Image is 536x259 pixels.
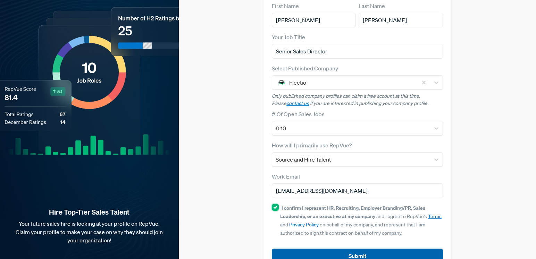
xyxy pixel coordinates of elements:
label: First Name [272,2,299,10]
p: Only published company profiles can claim a free account at this time. Please if you are interest... [272,93,443,107]
input: First Name [272,13,356,27]
a: Privacy Policy [289,222,319,228]
input: Email [272,183,443,198]
input: Last Name [359,13,443,27]
label: How will I primarily use RepVue? [272,141,352,149]
span: and I agree to RepVue’s and on behalf of my company, and represent that I am authorized to sign t... [280,205,442,236]
a: Terms [428,213,442,219]
label: Last Name [359,2,385,10]
strong: Hire Top-Tier Sales Talent [11,208,168,217]
label: Select Published Company [272,64,338,72]
img: Fleetio [277,78,286,87]
a: contact us [286,100,309,106]
label: # Of Open Sales Jobs [272,110,325,118]
label: Your Job Title [272,33,305,41]
strong: I confirm I represent HR, Recruiting, Employer Branding/PR, Sales Leadership, or an executive at ... [280,205,425,219]
p: Your future sales hire is looking at your profile on RepVue. Claim your profile to make your case... [11,219,168,244]
label: Work Email [272,172,300,181]
input: Title [272,44,443,59]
